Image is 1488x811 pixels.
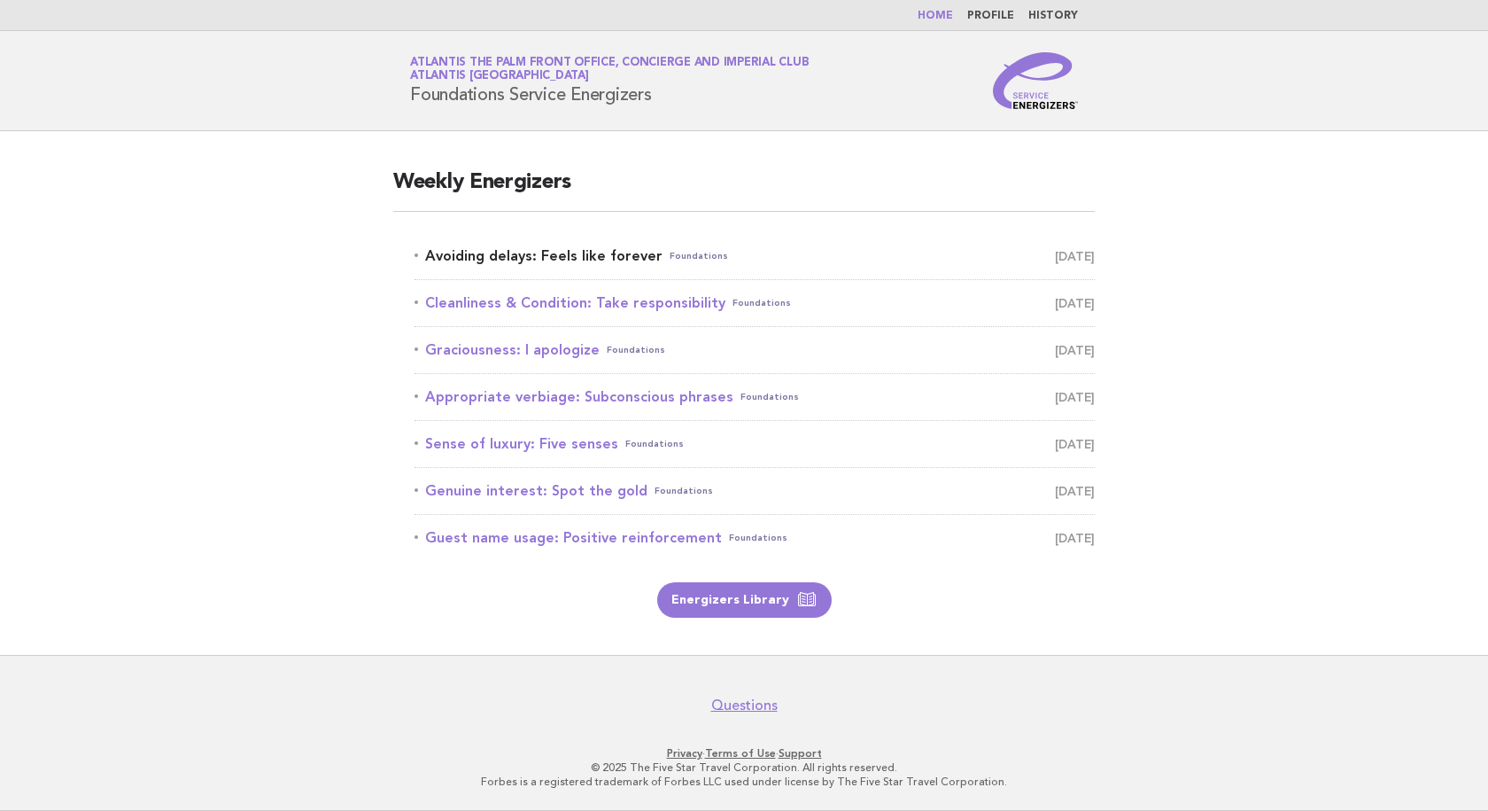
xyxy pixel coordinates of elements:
[993,52,1078,109] img: Service Energizers
[732,291,791,316] span: Foundations
[655,479,713,503] span: Foundations
[657,582,832,618] a: Energizers Library
[415,385,1095,409] a: Appropriate verbiage: Subconscious phrasesFoundations [DATE]
[779,747,822,760] a: Support
[1055,291,1095,316] span: [DATE]
[1028,11,1078,21] a: History
[625,432,684,456] span: Foundations
[729,526,787,550] span: Foundations
[415,432,1095,456] a: Sense of luxury: Five sensesFoundations [DATE]
[415,291,1095,316] a: Cleanliness & Condition: Take responsibilityFoundations [DATE]
[705,747,776,760] a: Terms of Use
[1055,338,1095,363] span: [DATE]
[740,385,799,409] span: Foundations
[415,244,1095,269] a: Avoiding delays: Feels like foreverFoundations [DATE]
[1055,385,1095,409] span: [DATE]
[410,71,589,82] span: Atlantis [GEOGRAPHIC_DATA]
[918,11,953,21] a: Home
[415,479,1095,503] a: Genuine interest: Spot the goldFoundations [DATE]
[202,746,1286,760] p: · ·
[393,168,1095,212] h2: Weekly Energizers
[202,775,1286,789] p: Forbes is a registered trademark of Forbes LLC used under license by The Five Star Travel Corpora...
[967,11,1014,21] a: Profile
[410,58,809,104] h1: Foundations Service Energizers
[410,57,809,82] a: Atlantis The Palm Front Office, Concierge and Imperial ClubAtlantis [GEOGRAPHIC_DATA]
[607,338,665,363] span: Foundations
[667,747,702,760] a: Privacy
[1055,432,1095,456] span: [DATE]
[670,244,728,269] span: Foundations
[1055,479,1095,503] span: [DATE]
[1055,526,1095,550] span: [DATE]
[1055,244,1095,269] span: [DATE]
[415,338,1095,363] a: Graciousness: I apologizeFoundations [DATE]
[711,697,778,714] a: Questions
[202,760,1286,775] p: © 2025 The Five Star Travel Corporation. All rights reserved.
[415,526,1095,550] a: Guest name usage: Positive reinforcementFoundations [DATE]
